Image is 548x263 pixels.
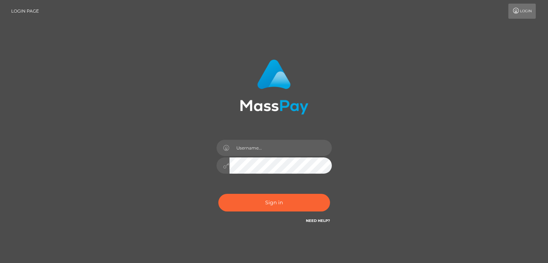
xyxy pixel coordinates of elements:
[240,59,308,115] img: MassPay Login
[218,194,330,211] button: Sign in
[306,218,330,223] a: Need Help?
[11,4,39,19] a: Login Page
[230,140,332,156] input: Username...
[508,4,536,19] a: Login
